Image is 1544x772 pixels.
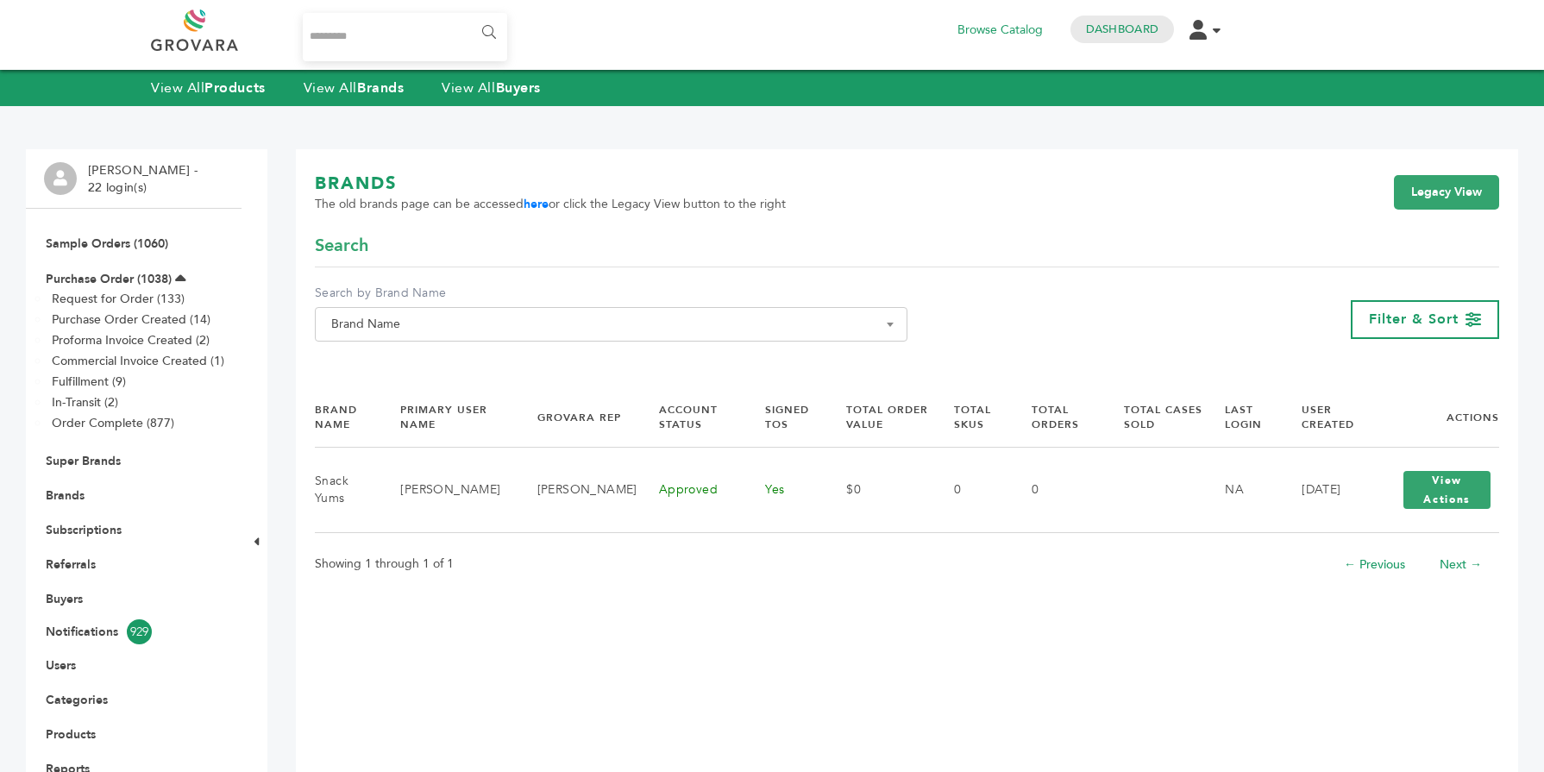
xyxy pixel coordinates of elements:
[46,591,83,607] a: Buyers
[932,448,1010,533] td: 0
[315,307,907,342] span: Brand Name
[524,196,549,212] a: here
[1440,556,1482,573] a: Next →
[1086,22,1158,37] a: Dashboard
[744,448,825,533] td: Yes
[315,285,907,302] label: Search by Brand Name
[932,388,1010,447] th: Total SKUs
[496,78,541,97] strong: Buyers
[52,373,126,390] a: Fulfillment (9)
[442,78,541,97] a: View AllBuyers
[52,311,210,328] a: Purchase Order Created (14)
[1280,448,1373,533] td: [DATE]
[1010,448,1102,533] td: 0
[46,522,122,538] a: Subscriptions
[52,291,185,307] a: Request for Order (133)
[1102,388,1203,447] th: Total Cases Sold
[46,657,76,674] a: Users
[825,448,932,533] td: $0
[46,692,108,708] a: Categories
[46,619,222,644] a: Notifications929
[204,78,265,97] strong: Products
[744,388,825,447] th: Signed TOS
[52,394,118,411] a: In-Transit (2)
[315,172,786,196] h1: BRANDS
[315,388,379,447] th: Brand Name
[637,448,744,533] td: Approved
[1344,556,1405,573] a: ← Previous
[1403,471,1491,509] button: View Actions
[1394,175,1499,210] a: Legacy View
[1373,388,1499,447] th: Actions
[357,78,404,97] strong: Brands
[46,726,96,743] a: Products
[1280,388,1373,447] th: User Created
[46,235,168,252] a: Sample Orders (1060)
[315,448,379,533] td: Snack Yums
[52,332,210,348] a: Proforma Invoice Created (2)
[46,271,172,287] a: Purchase Order (1038)
[88,162,202,196] li: [PERSON_NAME] - 22 login(s)
[324,312,898,336] span: Brand Name
[46,556,96,573] a: Referrals
[44,162,77,195] img: profile.png
[46,453,121,469] a: Super Brands
[315,234,368,258] span: Search
[637,388,744,447] th: Account Status
[315,196,786,213] span: The old brands page can be accessed or click the Legacy View button to the right
[825,388,932,447] th: Total Order Value
[957,21,1043,40] a: Browse Catalog
[304,78,405,97] a: View AllBrands
[1369,310,1459,329] span: Filter & Sort
[52,415,174,431] a: Order Complete (877)
[127,619,152,644] span: 929
[151,78,266,97] a: View AllProducts
[46,487,85,504] a: Brands
[516,448,637,533] td: [PERSON_NAME]
[379,448,515,533] td: [PERSON_NAME]
[52,353,224,369] a: Commercial Invoice Created (1)
[1010,388,1102,447] th: Total Orders
[1203,388,1280,447] th: Last Login
[516,388,637,447] th: Grovara Rep
[1203,448,1280,533] td: NA
[379,388,515,447] th: Primary User Name
[303,13,507,61] input: Search...
[315,554,454,574] p: Showing 1 through 1 of 1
